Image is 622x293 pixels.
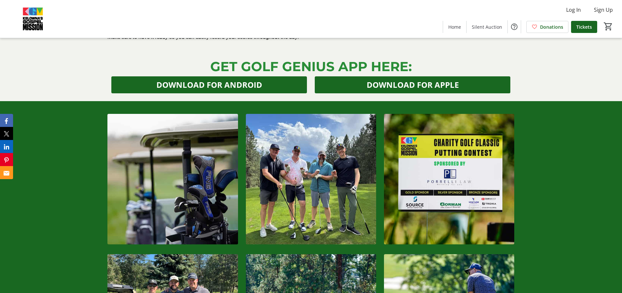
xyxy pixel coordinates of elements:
span: Tickets [576,23,592,30]
a: Silent Auction [467,21,507,33]
img: undefined [246,114,376,244]
button: DOWNLOAD FOR APPLE [315,76,510,93]
span: DOWNLOAD FOR APPLE [367,79,459,91]
span: Log In [566,6,581,14]
span: DOWNLOAD FOR ANDROID [156,79,262,91]
a: Donations [526,21,568,33]
button: Sign Up [589,5,618,15]
span: Home [448,23,461,30]
button: DOWNLOAD FOR ANDROID [111,76,307,93]
button: Log In [561,5,586,15]
span: GET GOLF GENIUS APP HERE: [210,58,412,74]
span: Donations [540,23,563,30]
span: Sign Up [594,6,613,14]
img: undefined [384,114,514,244]
img: Kelowna's Gospel Mission's Logo [4,3,62,35]
button: Help [508,20,521,33]
button: Cart [602,21,614,32]
span: Silent Auction [472,23,502,30]
a: Tickets [571,21,597,33]
a: Home [443,21,466,33]
img: undefined [107,114,238,244]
